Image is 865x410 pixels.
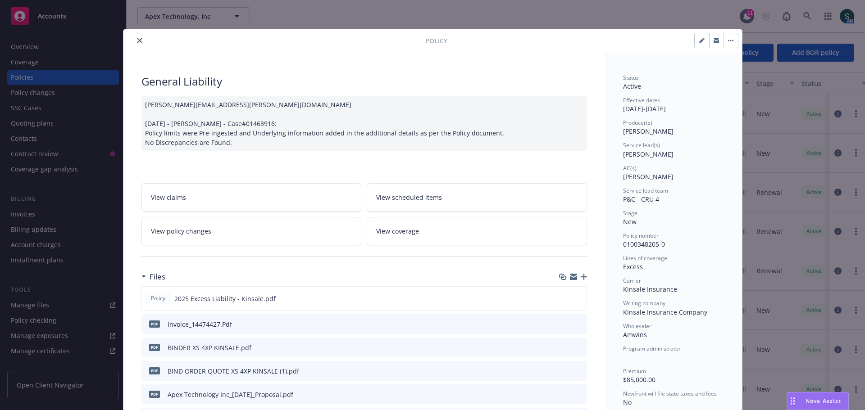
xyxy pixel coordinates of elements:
span: Active [623,82,641,90]
a: View policy changes [141,217,362,245]
button: download file [561,320,568,329]
span: New [623,217,637,226]
div: [PERSON_NAME][EMAIL_ADDRESS][PERSON_NAME][DOMAIN_NAME] [DATE] - [PERSON_NAME] - Case#01463916: Po... [141,96,587,151]
span: Carrier [623,277,641,284]
span: [PERSON_NAME] [623,127,674,135]
button: preview file [575,320,583,329]
a: View claims [141,183,362,212]
span: Amwins [623,330,647,339]
button: preview file [575,390,583,399]
span: Kinsale Insurance Company [623,308,707,316]
span: Lines of coverage [623,254,667,262]
h3: Files [150,271,165,283]
button: preview file [575,294,583,303]
span: 2025 Excess Liability - Kinsale.pdf [174,294,276,303]
button: preview file [575,366,583,376]
span: AC(s) [623,164,637,172]
span: Stage [623,209,637,217]
span: Excess [623,262,643,271]
span: $85,000.00 [623,375,656,384]
span: - [623,353,625,361]
button: download file [561,343,568,352]
span: View policy changes [151,226,211,236]
span: pdf [149,344,160,351]
span: Policy [149,294,167,302]
button: close [134,35,145,46]
span: Writing company [623,299,665,307]
span: Policy number [623,232,659,239]
div: [DATE] - [DATE] [623,96,724,113]
span: pdf [149,367,160,374]
button: download file [561,390,568,399]
span: Kinsale Insurance [623,285,677,293]
a: View coverage [367,217,587,245]
span: View scheduled items [376,193,442,202]
button: download file [561,366,568,376]
div: Invoice_14474427.Pdf [168,320,232,329]
div: BINDER XS 4XP KINSALE.pdf [168,343,251,352]
span: [PERSON_NAME] [623,150,674,158]
span: Status [623,74,639,81]
span: Wholesaler [623,322,651,330]
span: 0100348205-0 [623,240,665,248]
button: preview file [575,343,583,352]
span: Program administrator [623,345,681,352]
span: Service lead(s) [623,141,660,149]
span: Producer(s) [623,119,652,126]
span: View claims [151,193,186,202]
span: No [623,398,632,406]
span: Pdf [149,320,160,327]
span: [PERSON_NAME] [623,172,674,181]
span: P&C - CRU 4 [623,195,659,203]
button: download file [560,294,568,303]
button: Nova Assist [787,392,849,410]
div: BIND ORDER QUOTE XS 4XP KINSALE (1).pdf [168,366,299,376]
span: pdf [149,391,160,397]
div: Files [141,271,165,283]
span: Service lead team [623,187,668,194]
div: Apex Technology Inc_[DATE]_Proposal.pdf [168,390,293,399]
span: Newfront will file state taxes and fees [623,390,717,397]
div: General Liability [141,74,587,89]
span: Premium [623,367,646,375]
div: Drag to move [787,392,798,410]
span: Policy [425,36,447,45]
span: View coverage [376,226,419,236]
span: Nova Assist [806,397,841,405]
span: Effective dates [623,96,660,104]
a: View scheduled items [367,183,587,212]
